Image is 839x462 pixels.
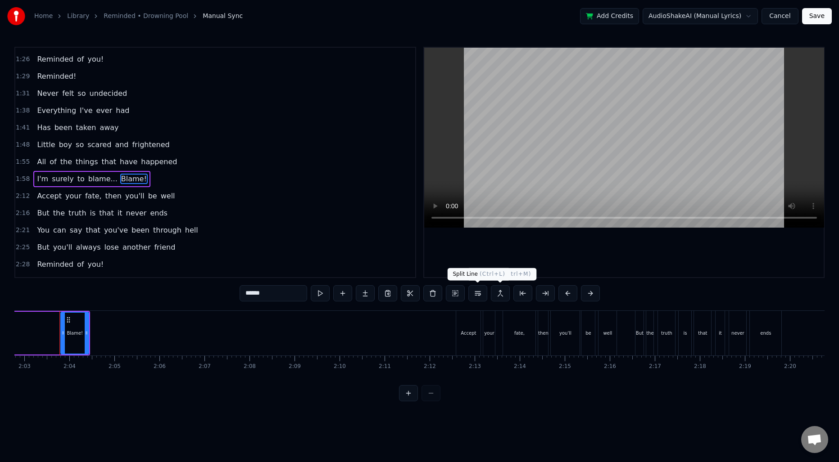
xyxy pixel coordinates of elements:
[99,122,119,133] span: away
[36,242,50,252] span: But
[34,12,53,21] a: Home
[52,208,66,218] span: the
[98,208,115,218] span: that
[603,330,612,336] div: well
[36,105,77,116] span: Everything
[36,139,56,150] span: Little
[64,191,82,201] span: your
[802,8,832,24] button: Save
[484,330,494,336] div: your
[16,209,30,218] span: 2:16
[467,268,537,281] div: Merge Line
[100,157,117,167] span: that
[762,8,798,24] button: Cancel
[109,363,121,370] div: 2:05
[88,88,128,99] span: undecided
[16,89,30,98] span: 1:31
[504,271,531,277] span: ( Ctrl+M )
[604,363,616,370] div: 2:16
[89,208,97,218] span: is
[131,225,150,235] span: been
[76,54,85,64] span: of
[119,157,138,167] span: have
[480,271,505,277] span: ( Ctrl+L )
[86,139,112,150] span: scared
[16,226,30,235] span: 2:21
[122,242,152,252] span: another
[76,259,85,269] span: of
[114,139,129,150] span: and
[75,157,99,167] span: things
[16,175,30,184] span: 1:58
[199,363,211,370] div: 2:07
[694,363,706,370] div: 2:18
[160,191,176,201] span: well
[36,259,74,269] span: Reminded
[147,191,158,201] span: be
[125,208,148,218] span: never
[52,225,67,235] span: can
[85,225,101,235] span: that
[154,363,166,370] div: 2:06
[153,242,176,252] span: friend
[16,192,30,201] span: 2:12
[36,276,74,287] span: Reminded
[75,242,102,252] span: always
[86,54,104,64] span: you!
[36,225,50,235] span: You
[16,106,30,115] span: 1:38
[36,122,51,133] span: Has
[7,7,25,25] img: youka
[58,139,73,150] span: boy
[36,191,63,201] span: Accept
[67,12,89,21] a: Library
[461,330,476,336] div: Accept
[514,363,526,370] div: 2:14
[424,363,436,370] div: 2:12
[16,260,30,269] span: 2:28
[244,363,256,370] div: 2:08
[120,174,148,184] span: Blame!
[95,105,113,116] span: ever
[36,208,50,218] span: But
[580,8,639,24] button: Add Credits
[117,208,123,218] span: it
[334,363,346,370] div: 2:10
[760,330,771,336] div: ends
[87,174,118,184] span: blame...
[731,330,744,336] div: never
[115,105,130,116] span: had
[36,54,74,64] span: Reminded
[49,157,57,167] span: of
[36,88,59,99] span: Never
[75,122,97,133] span: taken
[739,363,751,370] div: 2:19
[16,140,30,149] span: 1:48
[661,330,672,336] div: truth
[469,363,481,370] div: 2:13
[104,12,188,21] a: Reminded • Drowning Pool
[104,191,122,201] span: then
[61,88,75,99] span: felt
[63,363,76,370] div: 2:04
[149,208,168,218] span: ends
[719,330,722,336] div: it
[289,363,301,370] div: 2:09
[103,242,119,252] span: lose
[784,363,796,370] div: 2:20
[16,123,30,132] span: 1:41
[52,242,73,252] span: you'll
[559,330,571,336] div: you'll
[801,426,828,453] div: Open chat
[559,363,571,370] div: 2:15
[51,174,74,184] span: surely
[698,330,707,336] div: that
[184,225,199,235] span: hell
[683,330,687,336] div: is
[124,191,145,201] span: you'll
[77,174,86,184] span: to
[86,276,104,287] span: you!
[203,12,243,21] span: Manual Sync
[152,225,182,235] span: through
[16,72,30,81] span: 1:29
